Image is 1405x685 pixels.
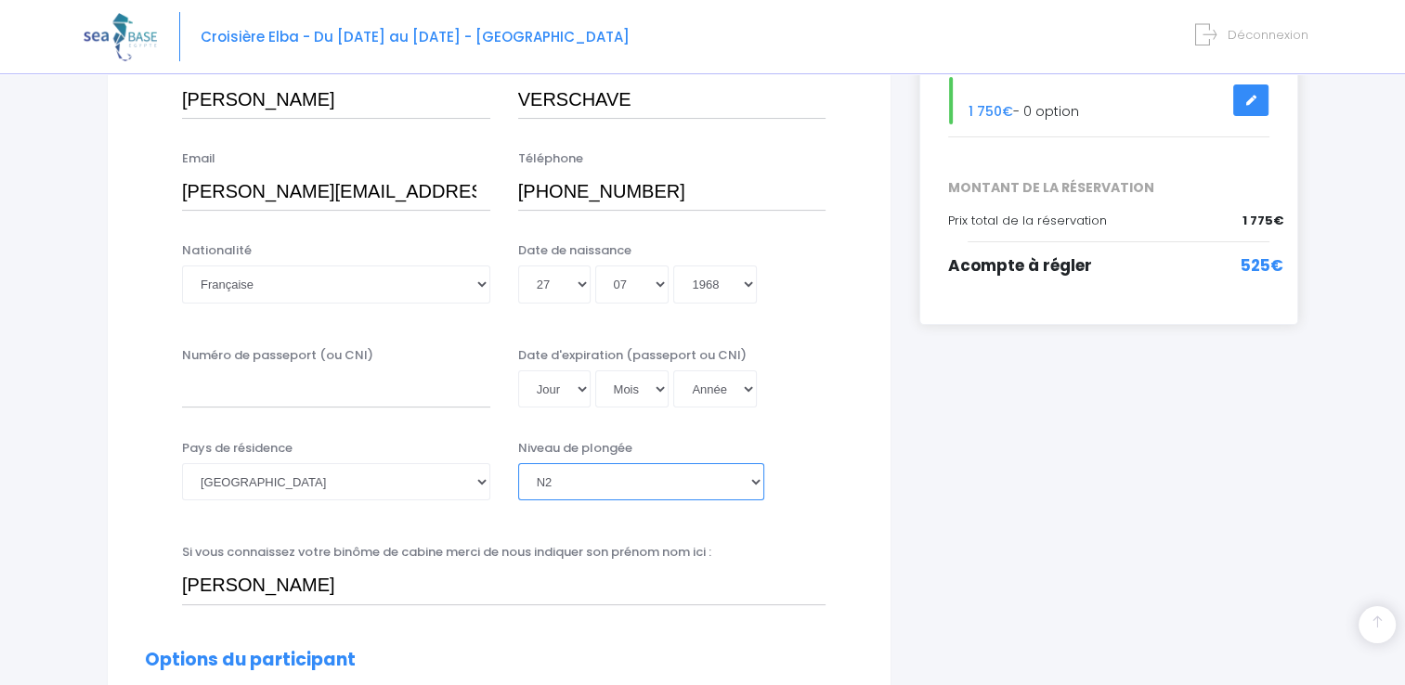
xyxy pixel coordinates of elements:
label: Nationalité [182,241,252,260]
span: Prix total de la réservation [948,212,1107,229]
label: Téléphone [518,149,583,168]
label: Date de naissance [518,241,631,260]
span: 1 750€ [969,102,1013,121]
span: Déconnexion [1228,26,1308,44]
span: 525€ [1241,254,1283,278]
label: Niveau de plongée [518,439,632,458]
label: Date d'expiration (passeport ou CNI) [518,346,747,365]
div: - 0 option [934,77,1283,124]
label: Numéro de passeport (ou CNI) [182,346,373,365]
span: Acompte à régler [948,254,1092,277]
h2: Options du participant [145,650,853,671]
label: Pays de résidence [182,439,293,458]
label: Email [182,149,215,168]
span: 1 775€ [1242,212,1283,230]
span: MONTANT DE LA RÉSERVATION [934,178,1283,198]
label: Si vous connaissez votre binôme de cabine merci de nous indiquer son prénom nom ici : [182,543,711,562]
span: Croisière Elba - Du [DATE] au [DATE] - [GEOGRAPHIC_DATA] [201,27,630,46]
